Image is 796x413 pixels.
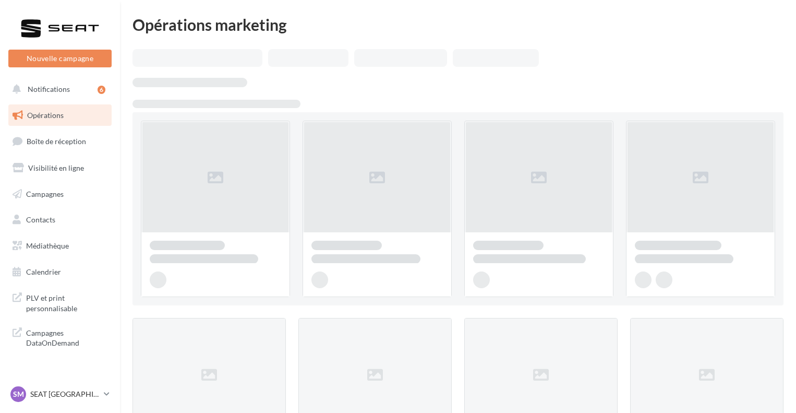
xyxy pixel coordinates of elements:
[6,287,114,317] a: PLV et print personnalisable
[28,163,84,172] span: Visibilité en ligne
[28,85,70,93] span: Notifications
[6,78,110,100] button: Notifications 6
[8,384,112,404] a: SM SEAT [GEOGRAPHIC_DATA]
[132,17,783,32] div: Opérations marketing
[26,215,55,224] span: Contacts
[6,261,114,283] a: Calendrier
[26,326,107,348] span: Campagnes DataOnDemand
[27,137,86,146] span: Boîte de réception
[6,322,114,352] a: Campagnes DataOnDemand
[8,50,112,67] button: Nouvelle campagne
[6,104,114,126] a: Opérations
[13,389,24,399] span: SM
[30,389,100,399] p: SEAT [GEOGRAPHIC_DATA]
[6,235,114,257] a: Médiathèque
[26,189,64,198] span: Campagnes
[26,267,61,276] span: Calendrier
[6,209,114,231] a: Contacts
[27,111,64,120] span: Opérations
[26,291,107,313] span: PLV et print personnalisable
[6,157,114,179] a: Visibilité en ligne
[26,241,69,250] span: Médiathèque
[6,130,114,152] a: Boîte de réception
[6,183,114,205] a: Campagnes
[98,86,105,94] div: 6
